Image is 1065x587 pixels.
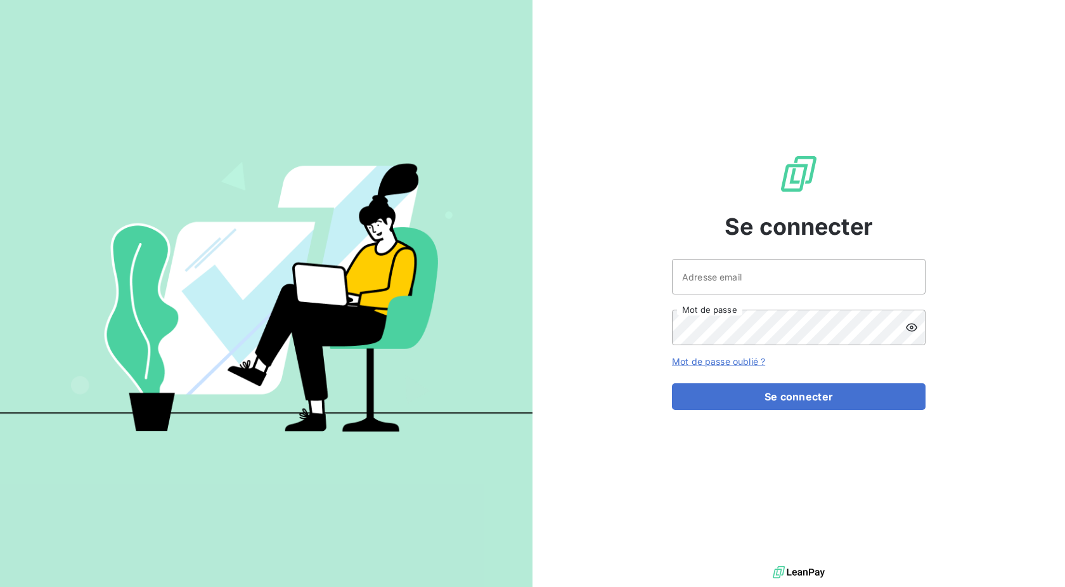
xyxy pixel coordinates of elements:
[773,563,825,582] img: logo
[672,356,765,367] a: Mot de passe oublié ?
[725,209,873,244] span: Se connecter
[672,383,926,410] button: Se connecter
[672,259,926,294] input: placeholder
[778,154,819,194] img: Logo LeanPay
